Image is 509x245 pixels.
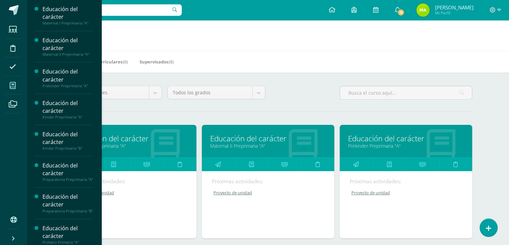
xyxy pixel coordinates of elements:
[435,10,473,16] span: Mi Perfil
[397,9,405,16] span: 11
[210,143,326,149] a: Maternal II Preprimaria "A"
[348,133,464,144] a: Educación del carácter
[43,162,93,182] a: Educación del carácterPreparatoria Preprimaria "A"
[43,99,93,119] a: Educación del carácterKinder Preprimaria "A"
[75,56,128,67] a: Mis Extracurriculares(0)
[69,86,144,99] span: Todos los niveles
[43,21,93,26] div: Maternal I Preprimaria "A"
[43,193,93,213] a: Educación del carácterPreparatoria Preprimaria "B"
[173,86,247,99] span: Todos los grados
[72,133,188,144] a: Educación del carácter
[43,5,93,21] div: Educación del carácter
[43,5,93,26] a: Educación del carácterMaternal I Preprimaria "A"
[43,225,93,245] a: Educación del carácterPrimero Primaria "A"
[43,209,93,213] div: Preparatoria Preprimaria "B"
[31,4,182,16] input: Busca un usuario...
[64,86,162,99] a: Todos los niveles
[43,240,93,245] div: Primero Primaria "A"
[212,190,325,196] a: Proyecto de unidad
[43,162,93,177] div: Educación del carácter
[72,143,188,149] a: Maternal I Preprimaria "A"
[43,52,93,57] div: Maternal II Preprimaria "A"
[43,37,93,52] div: Educación del carácter
[43,225,93,240] div: Educación del carácter
[43,68,93,83] div: Educación del carácter
[43,146,93,151] div: Kinder Preprimaria "B"
[43,177,93,182] div: Preparatoria Preprimaria "A"
[43,84,93,88] div: Prekinder Preprimaria "A"
[212,178,324,185] div: Próximas actividades:
[43,37,93,57] a: Educación del carácterMaternal II Preprimaria "A"
[348,143,464,149] a: Prekinder Preprimaria "A"
[74,178,186,185] div: Próximas actividades:
[416,3,430,17] img: c80006607dc2b58b34ed7896bdb0d8b1.png
[43,115,93,119] div: Kinder Preprimaria "A"
[74,190,187,196] a: Proyecto de unidad
[43,131,93,146] div: Educación del carácter
[43,68,93,88] a: Educación del carácterPrekinder Preprimaria "A"
[140,56,174,67] a: Supervisados(8)
[43,131,93,151] a: Educación del carácterKinder Preprimaria "B"
[435,4,473,11] span: [PERSON_NAME]
[168,86,265,99] a: Todos los grados
[169,59,174,65] span: (8)
[43,193,93,208] div: Educación del carácter
[123,59,128,65] span: (0)
[210,133,326,144] a: Educación del carácter
[350,190,463,196] a: Proyecto de unidad
[350,178,462,185] div: Próximas actividades:
[43,99,93,115] div: Educación del carácter
[340,86,472,99] input: Busca el curso aquí...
